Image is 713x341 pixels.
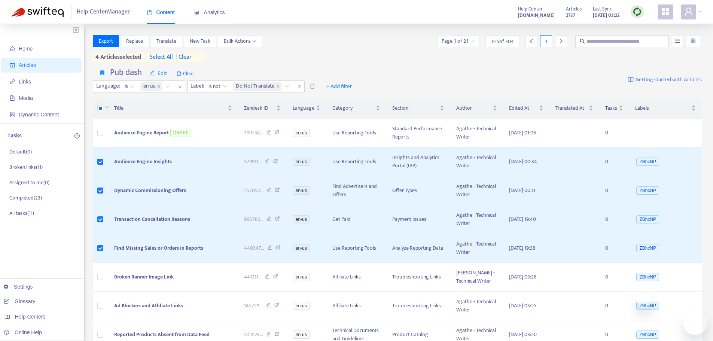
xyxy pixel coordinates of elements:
[244,244,264,252] span: 440347 ...
[149,69,167,78] span: Edit
[93,35,119,47] button: Export
[238,98,287,119] th: Zendesk ID
[114,215,190,223] span: Transaction Cancellation Reasons
[549,98,599,119] th: Translated At
[636,244,659,252] span: ZBhcNP
[450,263,503,292] td: [PERSON_NAME] - Technical Writer
[636,158,659,166] span: ZBhcNP
[450,234,503,263] td: Agathe - Technical Writer
[386,98,450,119] th: Section
[326,98,386,119] th: Category
[7,131,22,140] p: Tasks
[629,98,702,119] th: Labels
[184,35,216,47] button: New Task
[509,128,536,137] span: [DATE] 01:06
[450,292,503,320] td: Agathe - Technical Writer
[637,293,652,308] iframe: Close message
[244,273,262,281] span: 441211 ...
[450,98,503,119] th: Author
[293,186,310,195] span: en-us
[150,35,182,47] button: Translate
[605,104,617,112] span: Tasks
[143,82,155,91] span: en-us
[114,186,186,195] span: Dynamic Commissioning Offers
[593,11,619,19] strong: [DATE] 03:22
[11,7,64,17] img: Swifteq
[672,35,683,47] button: unordered-list
[683,311,707,335] iframe: Button to launch messaging window
[276,85,280,88] span: close
[149,70,155,76] span: edit
[293,215,310,223] span: en-us
[114,128,169,137] span: Audience Engine Report
[9,163,43,171] p: Broken links ( 11 )
[10,95,15,101] span: file-image
[19,112,59,118] span: Dynamic Content
[4,284,33,290] a: Settings
[386,263,450,292] td: Troubleshooting Links
[105,105,109,110] span: down
[194,9,225,15] span: Analytics
[386,292,450,320] td: Troubleshooting Links
[114,104,226,112] span: Title
[150,53,173,62] span: select all
[509,104,537,112] span: Edited At
[10,63,15,68] span: account-book
[244,104,275,112] span: Zendesk ID
[176,71,182,76] span: delete
[114,273,174,281] span: Broken Banner Image Link
[4,298,35,304] a: Glossary
[628,77,634,83] img: image-link
[326,292,386,320] td: Affiliate Links
[188,81,205,92] span: Label :
[326,119,386,147] td: Use Reporting Tools
[19,79,31,85] span: Links
[599,98,629,119] th: Tasks
[580,39,585,44] span: search
[635,104,690,112] span: Labels
[509,157,537,166] span: [DATE] 00:34
[326,82,352,91] span: + Add filter
[555,104,587,112] span: Translated At
[529,39,534,44] span: left
[599,147,629,176] td: 0
[9,148,32,156] p: Default ( 0 )
[156,37,176,45] span: Translate
[99,37,113,45] span: Export
[518,11,555,19] a: [DOMAIN_NAME]
[140,82,162,91] span: en-us
[244,129,263,137] span: 399738 ...
[599,176,629,205] td: 0
[386,234,450,263] td: Analyze Reporting Data
[310,83,315,89] span: delete
[9,194,42,202] p: Completed ( 23 )
[157,85,161,88] span: close
[144,67,173,79] button: editEdit
[386,205,450,234] td: Payment Issues
[450,119,503,147] td: Agathe - Technical Writer
[386,176,450,205] td: Offer Types
[233,82,281,91] span: Do Not Translate
[509,186,535,195] span: [DATE] 00:11
[326,147,386,176] td: Use Reporting Tools
[114,330,210,339] span: Reported Products Absent from Data Feed
[599,119,629,147] td: 0
[293,302,310,310] span: en-us
[4,329,42,335] a: Online Help
[244,302,263,310] span: 145729 ...
[19,62,36,68] span: Articles
[74,133,80,138] span: plus-circle
[147,9,175,15] span: Content
[566,5,582,13] span: Articles
[684,7,693,16] span: user
[114,244,203,252] span: Find Missing Sales or Orders in Reports
[173,67,198,79] span: Clear
[293,158,310,166] span: en-us
[450,147,503,176] td: Agathe - Technical Writer
[599,205,629,234] td: 0
[509,273,536,281] span: [DATE] 03:26
[110,67,142,77] h4: Pub dash
[326,176,386,205] td: Find Advertisers and Offers
[10,112,15,117] span: container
